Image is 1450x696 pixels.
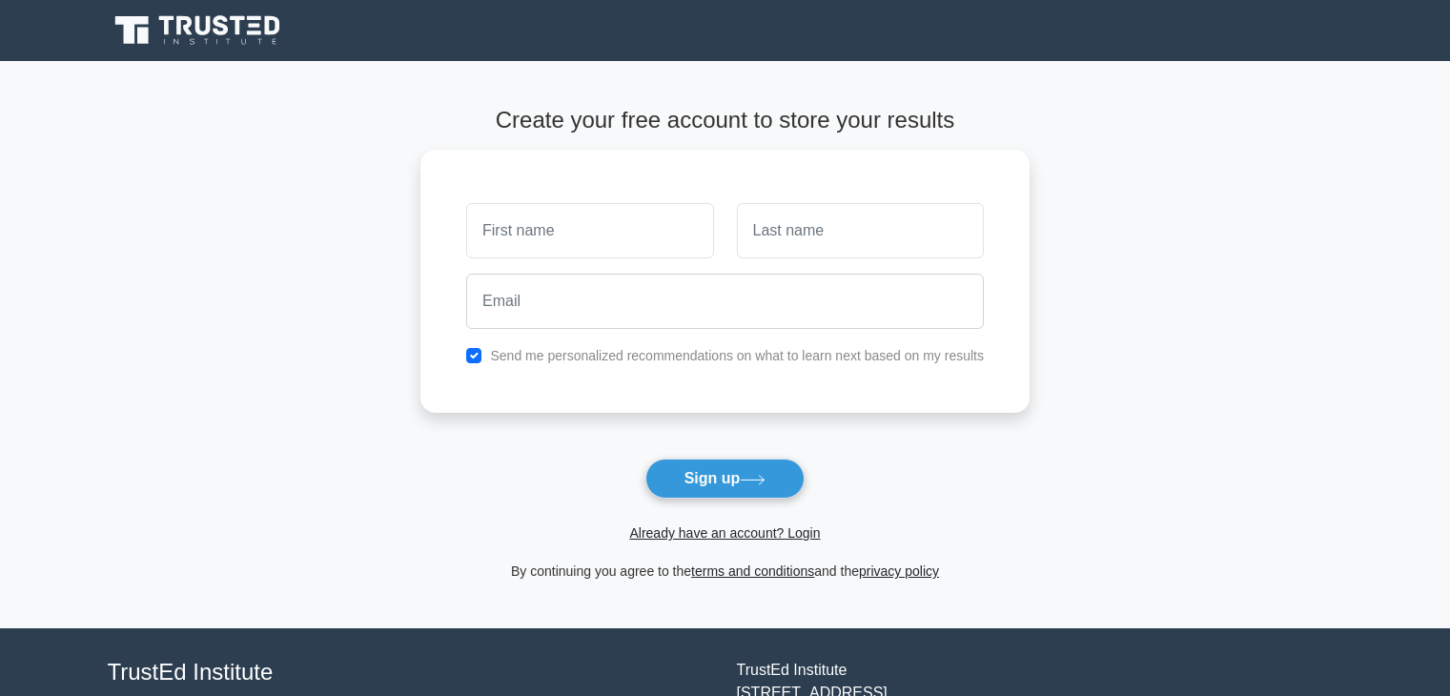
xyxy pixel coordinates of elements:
input: Email [466,274,984,329]
a: privacy policy [859,563,939,579]
label: Send me personalized recommendations on what to learn next based on my results [490,348,984,363]
div: By continuing you agree to the and the [409,560,1041,583]
input: First name [466,203,713,258]
a: terms and conditions [691,563,814,579]
input: Last name [737,203,984,258]
a: Already have an account? Login [629,525,820,541]
h4: Create your free account to store your results [420,107,1030,134]
button: Sign up [645,459,806,499]
h4: TrustEd Institute [108,659,714,686]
